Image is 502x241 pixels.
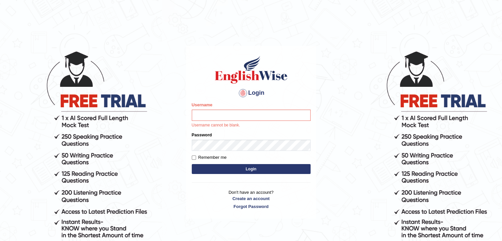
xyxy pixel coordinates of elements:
[192,132,212,138] label: Password
[192,203,311,210] a: Forgot Password
[192,102,213,108] label: Username
[192,155,196,160] input: Remember me
[192,154,227,161] label: Remember me
[214,55,289,85] img: Logo of English Wise sign in for intelligent practice with AI
[192,189,311,210] p: Don't have an account?
[192,195,311,202] a: Create an account
[192,88,311,98] h4: Login
[192,122,311,128] p: Username cannot be blank.
[192,164,311,174] button: Login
